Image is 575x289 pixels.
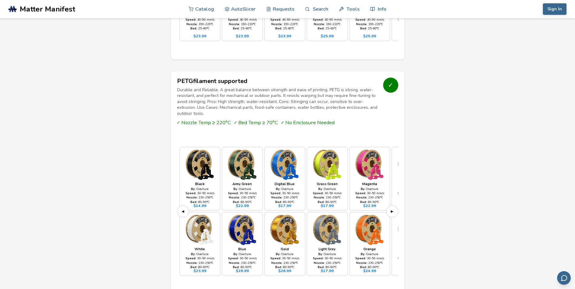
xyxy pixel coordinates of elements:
[314,196,341,199] div: 230 - 250 °C
[355,18,384,21] div: 40 - 90 mm/s
[182,150,218,180] img: PETG - Black
[275,27,294,30] div: 25 - 60 °C
[276,187,280,191] strong: By:
[186,22,198,26] strong: Nozzle:
[225,215,260,245] img: PETG - Blue
[190,265,209,269] div: 80 - 90 °C
[190,26,197,30] strong: Bed:
[318,265,325,269] strong: Bed:
[363,247,376,251] div: Orange
[238,247,246,251] div: Blue
[278,269,291,273] div: $ 26.99
[233,200,252,204] div: 80 - 90 °C
[318,26,325,30] strong: Bed:
[355,257,384,260] div: 30 - 50 mm/s
[177,120,231,125] span: ✓ Nozzle Temp ≥ 220°C
[236,269,249,273] div: $ 26.99
[267,150,303,180] img: PETG - Digital Blue
[234,120,278,125] span: ✓ Bed Temp ≥ 70°C
[233,26,240,30] strong: Bed:
[275,265,294,269] div: 80 - 90 °C
[20,5,75,13] span: Matter Manifest
[360,27,379,30] div: 25 - 60 °C
[195,247,205,251] div: White
[276,252,280,256] strong: By:
[321,204,334,208] div: $ 17.99
[186,256,196,260] strong: Speed:
[352,215,387,245] img: PETG - Orange
[398,256,409,260] strong: Speed:
[186,261,213,264] div: 230 - 250 °C
[278,204,291,208] div: $ 17.99
[309,215,345,245] img: PETG - Light Grey
[233,265,252,269] div: 80 - 90 °C
[398,257,426,260] div: 30 - 50 mm/s
[228,257,257,260] div: 30 - 50 mm/s
[186,195,198,199] strong: Nozzle:
[356,261,383,264] div: 230 - 250 °C
[186,18,214,21] div: 40 - 90 mm/s
[233,252,238,256] strong: By:
[318,252,336,256] div: Overture
[317,182,338,186] div: Grass Green
[349,147,390,211] a: MagentaBy: OvertureSpeed: 30-50 mm/sNozzle: 230-250°CBed: 80-90°C$22.99
[281,247,289,251] div: Gold
[229,22,256,26] div: 190 - 220 °C
[361,187,365,191] strong: By:
[182,215,218,245] img: PETG - White
[361,187,378,191] div: Overture
[270,18,281,22] strong: Speed:
[363,269,376,273] div: $ 24.99
[193,269,206,273] div: $ 23.99
[275,265,282,269] strong: Bed:
[232,182,252,186] div: Army Green
[318,27,337,30] div: 25 - 60 °C
[356,22,367,26] strong: Nozzle:
[233,252,251,256] div: Overture
[177,87,379,117] p: Durable and Reliable. A great balance between strength and ease of printing. PETG is strong, wate...
[271,22,282,26] strong: Nozzle:
[229,195,240,199] strong: Nozzle:
[179,212,220,276] a: WhiteBy: OvertureSpeed: 30-50 mm/sNozzle: 230-250°CBed: 80-90°C$23.99
[313,18,342,21] div: 40 - 90 mm/s
[191,187,196,191] strong: By:
[313,191,342,195] div: 30 - 50 mm/s
[281,120,335,125] span: ✓ No Enclosure Needed
[356,196,383,199] div: 230 - 250 °C
[229,22,240,26] strong: Nozzle:
[307,212,348,276] a: Light GreyBy: OvertureSpeed: 30-50 mm/sNozzle: 230-250°CBed: 80-90°C$17.99
[186,257,214,260] div: 30 - 50 mm/s
[314,22,341,26] div: 190 - 220 °C
[392,147,433,211] a: PinkBy: OvertureSpeed: 30-50 mm/sNozzle: 230-250°CBed: 80-90°C$17.99
[321,34,334,38] div: $ 25.99
[275,200,282,204] strong: Bed:
[190,265,197,269] strong: Bed:
[233,187,251,191] div: Overture
[352,150,387,180] img: PETG - Magenta
[321,269,334,273] div: $ 17.99
[318,252,323,256] strong: By:
[228,191,257,195] div: 30 - 50 mm/s
[191,252,196,256] strong: By:
[270,256,281,260] strong: Speed:
[228,18,239,22] strong: Speed:
[233,27,252,30] div: 25 - 60 °C
[394,215,430,245] img: PETG - Purple
[276,252,293,256] div: Overture
[557,271,571,285] button: Send feedback via email
[271,261,298,264] div: 230 - 250 °C
[318,187,336,191] div: Overture
[229,261,240,265] strong: Nozzle:
[313,191,324,195] strong: Speed:
[314,261,325,265] strong: Nozzle:
[186,261,198,265] strong: Nozzle:
[276,187,293,191] div: Overture
[383,78,398,93] div: ✓
[318,200,337,204] div: 80 - 90 °C
[193,204,206,208] div: $ 14.99
[264,147,305,211] a: Digital BlueBy: OvertureSpeed: 30-50 mm/sNozzle: 230-250°CBed: 80-90°C$17.99
[314,22,325,26] strong: Nozzle:
[270,191,299,195] div: 30 - 50 mm/s
[386,205,398,218] button: ▶
[319,247,336,251] div: Light Grey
